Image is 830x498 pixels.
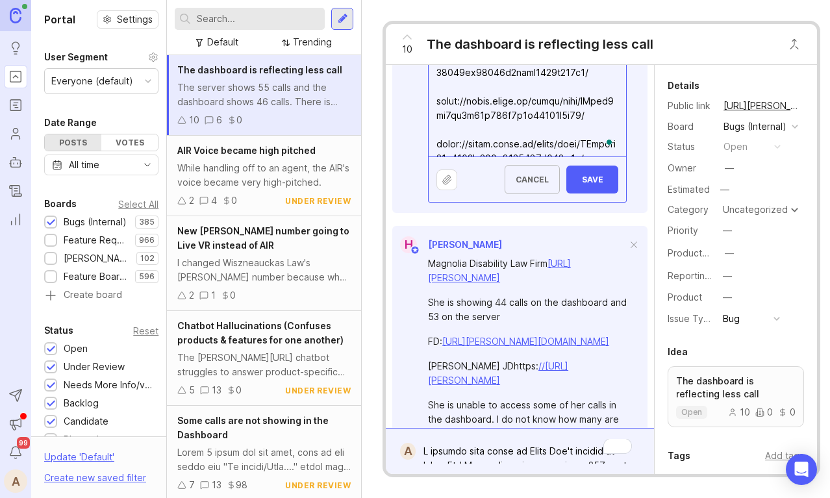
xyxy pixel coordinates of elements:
svg: toggle icon [137,160,158,170]
div: Candidate [64,414,108,429]
div: Everyone (default) [51,74,133,88]
div: Backlog [64,396,99,410]
span: 99 [17,437,30,449]
span: 10 [402,42,412,56]
div: 10 [728,408,750,417]
div: The dashboard is reflecting less call [427,35,653,53]
div: under review [285,480,351,491]
div: All time [69,158,99,172]
button: Notifications [4,441,27,464]
div: 10 [189,113,199,127]
a: AIR Voice became high pitchedWhile handling off to an agent, the AIR's voice became very high-pit... [167,136,361,216]
div: Lorem 5 ipsum dol sit amet, cons ad eli seddo eiu "Te incidi/Utla...." etdol mag Aliq enim adm Ve... [177,445,351,474]
div: FD: [428,334,627,349]
span: [PERSON_NAME] [428,239,502,250]
div: The [PERSON_NAME][URL] chatbot struggles to answer product-specific questions. It often confuses ... [177,351,351,379]
div: — [725,161,734,175]
button: Upload file [436,169,457,190]
div: 1 [211,288,216,303]
div: I changed Wiszneauckas Law's [PERSON_NAME] number because when I did a test call on the initial n... [177,256,351,284]
a: New [PERSON_NAME] number going to Live VR instead of AIRI changed Wiszneauckas Law's [PERSON_NAME... [167,216,361,311]
div: 4 [211,193,217,208]
a: Roadmaps [4,93,27,117]
div: Open [64,342,88,356]
div: Bugs (Internal) [723,119,786,134]
div: 0 [236,113,242,127]
a: The dashboard is reflecting less callopen1000 [668,366,804,427]
div: Status [44,323,73,338]
div: A [400,443,416,460]
span: Settings [117,13,153,26]
div: 7 [189,478,195,492]
p: 385 [139,217,155,227]
div: Update ' Default ' [44,450,114,471]
p: 102 [140,253,155,264]
div: — [723,290,732,305]
div: Status [668,140,713,154]
button: Announcements [4,412,27,436]
h1: Portal [44,12,75,27]
div: She is showing 44 calls on the dashboard and 53 on the server [428,295,627,324]
a: Changelog [4,179,27,203]
div: Posts [45,134,101,151]
span: Save [577,175,608,184]
a: Autopilot [4,151,27,174]
div: 13 [212,383,221,397]
div: Bugs (Internal) [64,215,127,229]
p: open [681,407,702,417]
div: 0 [236,383,242,397]
div: Open Intercom Messenger [786,454,817,485]
div: Details [668,78,699,93]
div: H [400,236,417,253]
label: Reporting Team [668,270,737,281]
div: Uncategorized [723,205,788,214]
span: Chatbot Hallucinations (Confuses products & features for one another) [177,320,344,345]
div: Add tags [765,449,804,463]
div: 5 [189,383,195,397]
div: 0 [778,408,796,417]
div: Feature Requests (Internal) [64,233,129,247]
div: Votes [101,134,158,151]
label: Issue Type [668,313,715,324]
button: Settings [97,10,158,29]
input: Search... [197,12,320,26]
div: 2 [189,193,194,208]
a: Ideas [4,36,27,60]
div: 13 [212,478,221,492]
div: Estimated [668,185,710,194]
div: Date Range [44,115,97,131]
div: Select All [118,201,158,208]
button: Cancel [505,165,560,194]
div: [PERSON_NAME] (Public) [64,251,130,266]
a: [URL][PERSON_NAME] [720,97,804,114]
div: The server shows 55 calls and the dashboard shows 46 calls. There is only one call [DATE] and the... [177,81,351,109]
button: Save [566,166,618,193]
div: 2 [189,288,194,303]
div: Default [207,35,238,49]
div: — [723,269,732,283]
div: While handling off to an agent, the AIR's voice became very high-pitched. [177,161,351,190]
span: Some calls are not showing in the Dashboard [177,415,329,440]
button: Send to Autopilot [4,384,27,407]
label: Priority [668,225,698,236]
div: Feature Board Sandbox [DATE] [64,269,129,284]
a: The dashboard is reflecting less callThe server shows 55 calls and the dashboard shows 46 calls. ... [167,55,361,136]
button: A [4,469,27,493]
textarea: To enrich screen reader interactions, please activate Accessibility in Grammarly extension settings [416,439,642,464]
p: 966 [139,235,155,245]
div: Board [668,119,713,134]
div: 6 [216,113,222,127]
a: Reporting [4,208,27,231]
div: Owner [668,161,713,175]
button: ProductboardID [721,245,738,262]
a: [URL][PERSON_NAME][DOMAIN_NAME] [442,336,609,347]
div: Reset [133,327,158,334]
div: Boards [44,196,77,212]
p: 596 [139,271,155,282]
div: Category [668,203,713,217]
div: Planned [64,432,99,447]
div: 0 [230,288,236,303]
span: The dashboard is reflecting less call [177,64,342,75]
